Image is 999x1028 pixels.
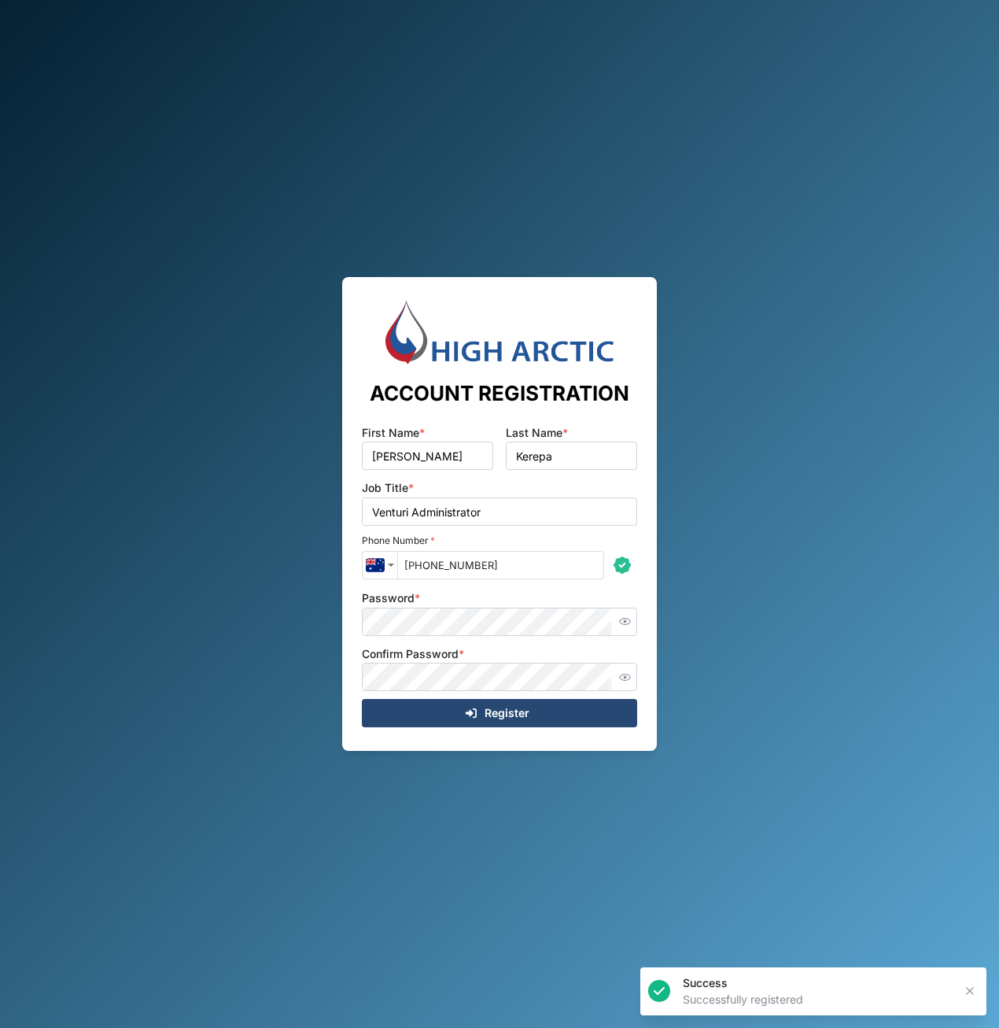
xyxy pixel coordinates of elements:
[362,424,425,442] label: First Name
[362,479,414,497] label: Job Title
[683,975,953,991] div: Success
[506,424,568,442] label: Last Name
[362,645,464,663] label: Confirm Password
[370,379,629,407] h2: ACCOUNT REGISTRATION
[362,551,398,579] button: Country selector
[683,992,953,1008] div: Successfully registered
[382,301,617,364] img: Company Logo
[362,590,420,607] label: Password
[362,699,637,727] button: Register
[362,534,637,549] div: Phone Number
[485,700,529,727] span: Register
